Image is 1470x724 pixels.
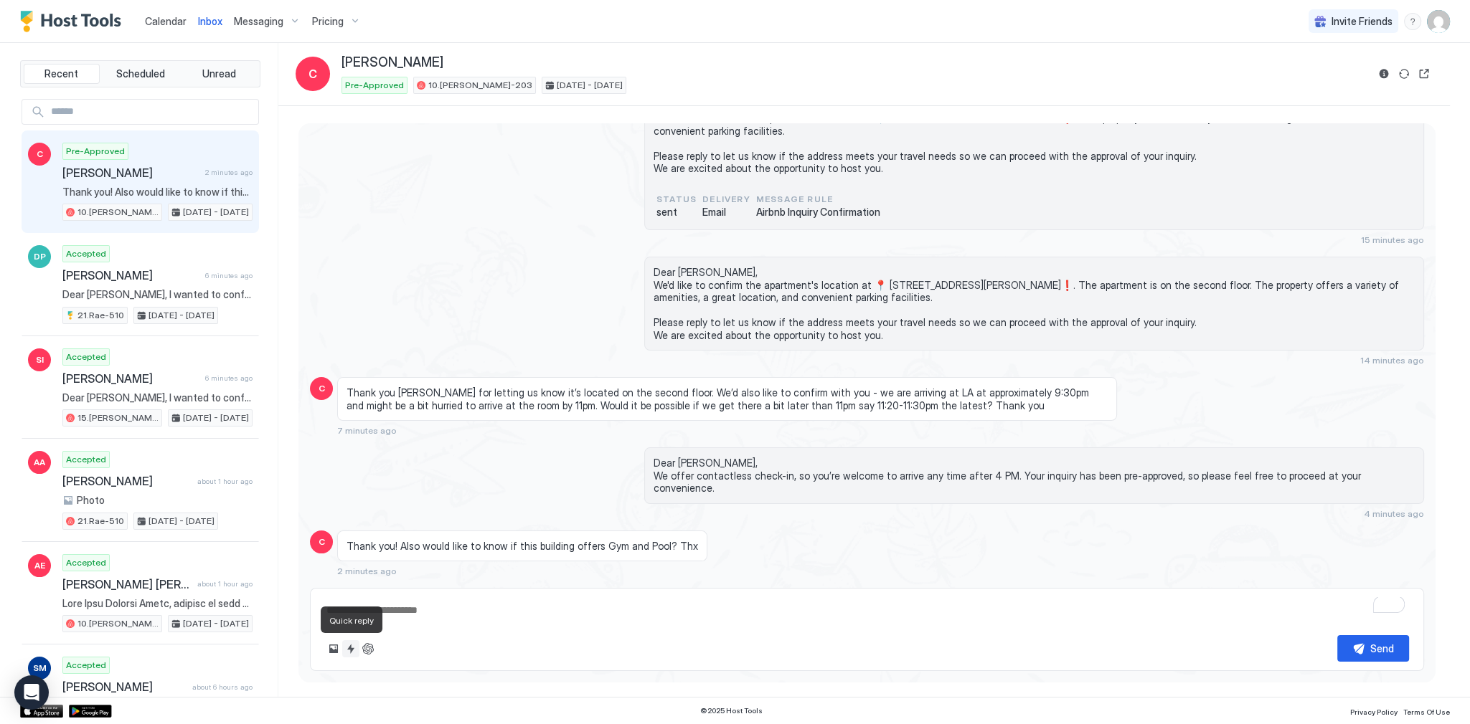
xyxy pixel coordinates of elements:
span: Unread [202,67,236,80]
span: Lore Ipsu Dolorsi Ametc, adipisc el sedd eius! Te’in utlabor et dolo mag! Aliqu en adm ven quisno... [62,597,253,610]
input: Input Field [45,100,258,124]
span: [PERSON_NAME] [PERSON_NAME] [62,577,192,591]
span: Messaging [234,15,283,28]
span: Pricing [312,15,344,28]
span: about 1 hour ago [197,477,253,486]
span: [PERSON_NAME] [62,680,187,694]
span: 4 minutes ago [1364,508,1424,519]
span: Delivery [702,193,750,206]
span: 21.Rae-510 [77,515,124,528]
button: Open reservation [1415,65,1433,82]
span: 6 minutes ago [205,373,253,383]
button: Upload image [325,640,342,657]
span: Email [702,206,750,219]
span: 15.[PERSON_NAME]-120-OLD [77,411,159,424]
span: 21.Rae-510 [77,309,124,322]
span: Inbox [198,15,222,27]
span: Invite Friends [1332,15,1393,28]
span: [PERSON_NAME] [341,54,443,71]
a: App Store [20,705,63,718]
span: [PERSON_NAME] [62,166,199,180]
span: Photo [77,494,105,507]
span: Scheduled [116,67,165,80]
span: 2 minutes ago [205,168,253,177]
div: tab-group [20,60,260,87]
span: Dear [PERSON_NAME], I wanted to confirm if everything is in order for your arrival on [DATE]. Kin... [62,391,253,404]
span: AE [34,559,45,572]
span: [DATE] - [DATE] [149,515,215,528]
span: status [656,193,697,206]
span: sent [656,206,697,219]
span: [DATE] - [DATE] [557,79,623,92]
span: © 2025 Host Tools [700,706,763,715]
span: AA [34,456,45,469]
span: [PERSON_NAME] [62,268,199,282]
span: about 6 hours ago [192,682,253,692]
span: Calendar [145,15,187,27]
div: menu [1404,13,1421,30]
a: Calendar [145,14,187,29]
span: Terms Of Use [1403,708,1450,716]
span: Accepted [66,453,106,466]
span: [DATE] - [DATE] [183,411,249,424]
span: 14 minutes ago [1360,355,1424,366]
span: Accepted [66,556,106,569]
span: Airbnb Inquiry Confirmation [756,206,880,219]
div: Open Intercom Messenger [14,675,49,710]
span: SM [33,662,47,675]
span: about 1 hour ago [197,579,253,589]
span: Thank you! Also would like to know if this building offers Gym and Pool? Thx [62,186,253,199]
span: Accepted [66,247,106,260]
span: Accepted [66,351,106,363]
span: C [319,382,325,395]
button: Quick reply [342,640,359,657]
span: Quick reply [329,615,374,626]
span: [DATE] - [DATE] [183,206,249,219]
span: 7 minutes ago [337,425,397,436]
span: SI [36,353,44,366]
a: Privacy Policy [1350,703,1398,718]
textarea: To enrich screen reader interactions, please activate Accessibility in Grammarly extension settings [325,597,1409,624]
button: ChatGPT Auto Reply [359,640,377,657]
span: C [37,148,43,161]
span: Dear [PERSON_NAME], I wanted to confirm if everything is in order for your arrival on [DATE]. Kin... [62,288,253,301]
span: [PERSON_NAME] [62,371,199,386]
span: [PERSON_NAME] [62,474,192,488]
button: Reservation information [1375,65,1393,82]
span: Message Rule [756,193,880,206]
div: Send [1370,641,1394,656]
span: C [308,65,317,82]
button: Recent [24,64,100,84]
a: Inbox [198,14,222,29]
span: 15 minutes ago [1361,234,1424,245]
a: Host Tools Logo [20,11,128,32]
a: Google Play Store [69,705,112,718]
span: Dear [PERSON_NAME], We offer contactless check-in, so you’re welcome to arrive any time after 4 P... [654,457,1415,495]
span: 10.[PERSON_NAME]-203 [428,79,532,92]
span: Accepted [66,659,106,672]
button: Sync reservation [1395,65,1413,82]
span: C [319,535,325,548]
span: 2 minutes ago [337,566,397,576]
span: Dear [PERSON_NAME], We'd like to confirm the apartment's location at 📍 [STREET_ADDRESS][PERSON_NA... [654,266,1415,341]
span: Recent [44,67,78,80]
button: Unread [181,64,257,84]
span: Thank you! Also would like to know if this building offers Gym and Pool? Thx [347,540,698,553]
button: Send [1337,635,1409,662]
span: 10.[PERSON_NAME]-203 [77,617,159,630]
div: User profile [1427,10,1450,33]
span: 10.[PERSON_NAME]-203 [77,206,159,219]
span: Pre-Approved [66,145,125,158]
button: Scheduled [103,64,179,84]
span: [DATE] - [DATE] [183,617,249,630]
span: Privacy Policy [1350,708,1398,716]
span: [DATE] - [DATE] [149,309,215,322]
span: Pre-Approved [345,79,404,92]
span: 6 minutes ago [205,271,253,280]
a: Terms Of Use [1403,703,1450,718]
span: Thank you [PERSON_NAME] for letting us know it’s located on the second floor. We’d also like to c... [347,386,1108,411]
span: DP [34,250,46,263]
